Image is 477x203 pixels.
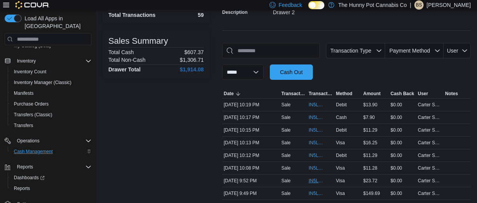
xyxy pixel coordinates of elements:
[309,189,333,198] button: IN5LJ3-6159854
[180,66,204,73] h4: $1,914.08
[389,163,416,173] div: $0.00
[281,152,291,158] p: Sale
[391,91,414,97] span: Cash Back
[14,162,91,172] span: Reports
[15,1,50,9] img: Cova
[309,176,333,185] button: IN5LJ3-6159878
[309,102,325,108] span: IN5LJ3-6160054
[8,66,95,77] button: Inventory Count
[363,178,377,184] span: $23.72
[309,163,333,173] button: IN5LJ3-6159974
[222,125,280,135] div: [DATE] 10:15 PM
[309,127,325,133] span: IN5LJ3-6160028
[222,100,280,109] div: [DATE] 10:19 PM
[8,172,95,183] a: Dashboards
[222,138,280,147] div: [DATE] 10:13 PM
[414,0,424,10] div: Brandon Saltzman
[222,89,280,98] button: Date
[11,121,91,130] span: Transfers
[363,152,377,158] span: $11.29
[363,165,377,171] span: $11.28
[389,189,416,198] div: $0.00
[281,102,291,108] p: Sale
[222,163,280,173] div: [DATE] 10:08 PM
[8,99,95,109] button: Purchase Orders
[447,48,459,54] span: User
[14,162,36,172] button: Reports
[418,102,442,108] span: Carter Savory
[222,113,280,122] div: [DATE] 10:17 PM
[309,152,325,158] span: IN5LJ3-6160004
[222,9,248,15] label: Description
[336,152,347,158] span: Debit
[8,77,95,88] button: Inventory Manager (Classic)
[108,12,156,18] h4: Total Transactions
[326,43,385,58] button: Transaction Type
[11,67,91,76] span: Inventory Count
[17,138,40,144] span: Operations
[444,43,471,58] button: User
[389,48,430,54] span: Payment Method
[270,64,313,80] button: Cash Out
[14,79,71,86] span: Inventory Manager (Classic)
[389,100,416,109] div: $0.00
[309,113,333,122] button: IN5LJ3-6160036
[14,112,52,118] span: Transfers (Classic)
[308,1,324,9] input: Dark Mode
[222,189,280,198] div: [DATE] 9:49 PM
[11,99,52,109] a: Purchase Orders
[11,67,50,76] a: Inventory Count
[418,165,442,171] span: Carter Savory
[222,43,320,58] input: This is a search bar. As you type, the results lower in the page will automatically filter.
[416,89,444,98] button: User
[418,178,442,184] span: Carter Savory
[11,110,91,119] span: Transfers (Classic)
[108,57,146,63] h6: Total Non-Cash
[336,140,345,146] span: Visa
[336,91,352,97] span: Method
[281,178,291,184] p: Sale
[11,173,91,182] span: Dashboards
[11,89,37,98] a: Manifests
[363,102,377,108] span: $13.90
[11,110,55,119] a: Transfers (Classic)
[309,190,325,196] span: IN5LJ3-6159854
[309,151,333,160] button: IN5LJ3-6160004
[281,190,291,196] p: Sale
[280,68,302,76] span: Cash Out
[108,49,134,55] h6: Total Cash
[8,146,95,157] button: Cash Management
[338,0,407,10] p: The Hunny Pot Cannabis Co
[180,57,204,63] p: $1,306.71
[385,43,444,58] button: Payment Method
[11,147,56,156] a: Cash Management
[410,0,411,10] p: |
[309,178,325,184] span: IN5LJ3-6159878
[445,91,458,97] span: Notes
[11,99,91,109] span: Purchase Orders
[330,48,371,54] span: Transaction Type
[418,190,442,196] span: Carter Savory
[281,114,291,120] p: Sale
[416,0,422,10] span: BS
[336,190,345,196] span: Visa
[309,165,325,171] span: IN5LJ3-6159974
[14,101,49,107] span: Purchase Orders
[2,56,95,66] button: Inventory
[2,162,95,172] button: Reports
[14,122,33,129] span: Transfers
[14,69,47,75] span: Inventory Count
[363,114,375,120] span: $7.90
[309,114,325,120] span: IN5LJ3-6160036
[8,88,95,99] button: Manifests
[418,114,442,120] span: Carter Savory
[389,125,416,135] div: $0.00
[308,9,309,10] span: Dark Mode
[281,91,306,97] span: Transaction Type
[336,178,345,184] span: Visa
[418,127,442,133] span: Carter Savory
[222,176,280,185] div: [DATE] 9:52 PM
[184,49,204,55] p: $607.37
[279,1,302,9] span: Feedback
[108,66,141,73] h4: Drawer Total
